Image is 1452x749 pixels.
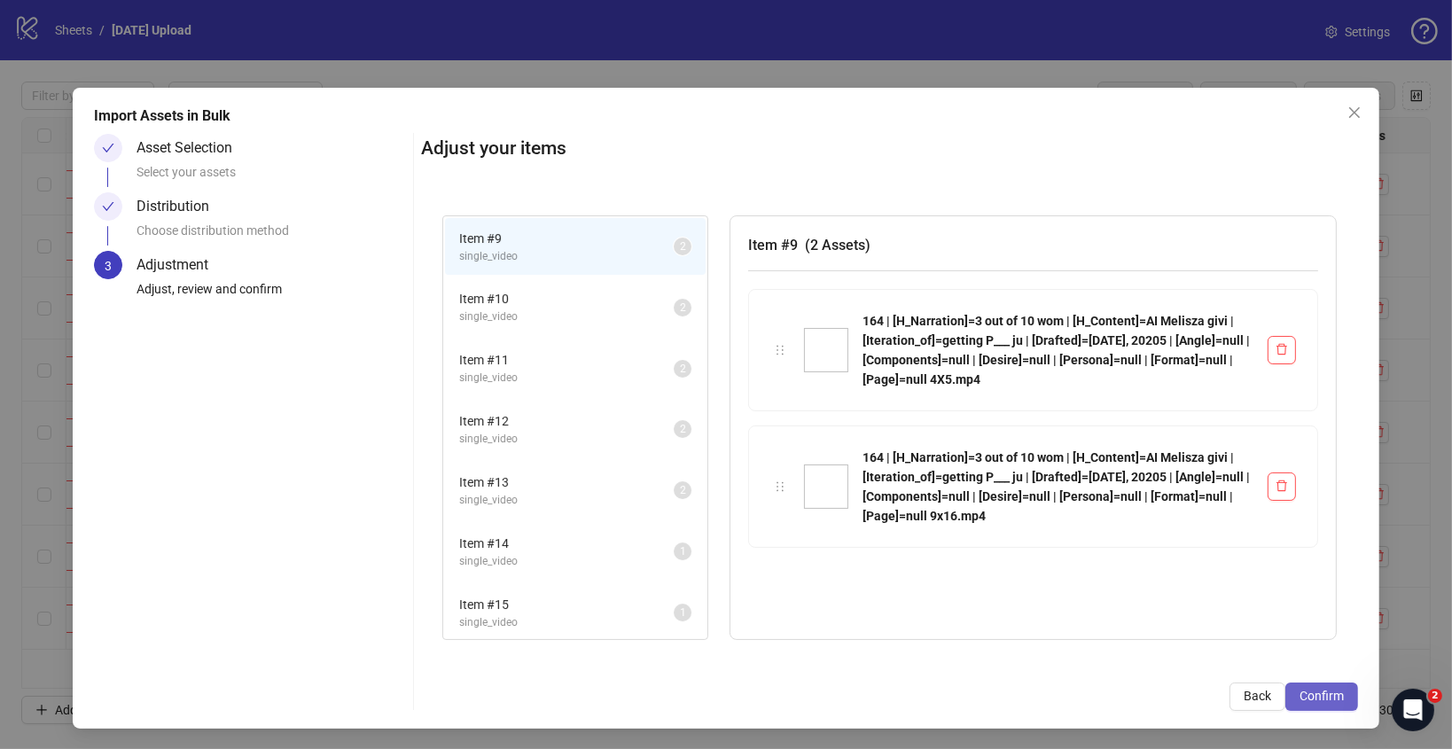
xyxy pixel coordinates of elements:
img: 164 | [H_Narration]=3 out of 10 wom | [H_Content]=AI Melisza givi | [Iteration_of]=getting P___ j... [804,328,848,372]
span: Item # 11 [459,350,674,370]
span: 2 [680,240,686,253]
h2: Adjust your items [421,134,1358,163]
span: ( 2 Assets ) [805,237,870,254]
span: 2 [680,423,686,435]
span: check [102,142,114,154]
span: single_video [459,308,674,325]
div: holder [770,340,790,360]
div: Asset Selection [137,134,246,162]
span: Item # 9 [459,229,674,248]
span: holder [774,480,786,493]
span: 2 [1428,689,1442,703]
span: Item # 13 [459,472,674,492]
span: single_video [459,614,674,631]
div: Import Assets in Bulk [94,105,1358,127]
div: 164 | [H_Narration]=3 out of 10 wom | [H_Content]=AI Melisza givi | [Iteration_of]=getting P___ j... [863,448,1253,526]
sup: 2 [674,299,691,316]
div: Adjustment [137,251,222,279]
button: Back [1230,683,1285,711]
span: single_video [459,492,674,509]
div: Choose distribution method [137,221,406,251]
span: delete [1276,480,1288,492]
span: delete [1276,343,1288,355]
sup: 2 [674,420,691,438]
span: Item # 14 [459,534,674,553]
div: Adjust, review and confirm [137,279,406,309]
span: Item # 12 [459,411,674,431]
span: single_video [459,431,674,448]
span: 2 [680,363,686,375]
button: Confirm [1285,683,1358,711]
button: Delete [1268,336,1296,364]
span: single_video [459,248,674,265]
div: Select your assets [137,162,406,192]
span: Confirm [1300,689,1344,703]
span: check [102,200,114,213]
div: Distribution [137,192,223,221]
h3: Item # 9 [748,234,1318,256]
span: Item # 10 [459,289,674,308]
sup: 1 [674,604,691,621]
sup: 2 [674,238,691,255]
sup: 2 [674,481,691,499]
button: Delete [1268,472,1296,501]
div: 164 | [H_Narration]=3 out of 10 wom | [H_Content]=AI Melisza givi | [Iteration_of]=getting P___ j... [863,311,1253,389]
span: holder [774,344,786,356]
iframe: Intercom live chat [1392,689,1434,731]
sup: 2 [674,360,691,378]
span: Back [1244,689,1271,703]
span: 1 [680,606,686,619]
div: holder [770,477,790,496]
button: Close [1340,98,1369,127]
span: 1 [680,545,686,558]
span: Item # 15 [459,595,674,614]
span: 2 [680,301,686,314]
span: 3 [105,259,112,273]
span: close [1347,105,1362,120]
sup: 1 [674,542,691,560]
span: single_video [459,553,674,570]
span: single_video [459,370,674,386]
img: 164 | [H_Narration]=3 out of 10 wom | [H_Content]=AI Melisza givi | [Iteration_of]=getting P___ j... [804,464,848,509]
span: 2 [680,484,686,496]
